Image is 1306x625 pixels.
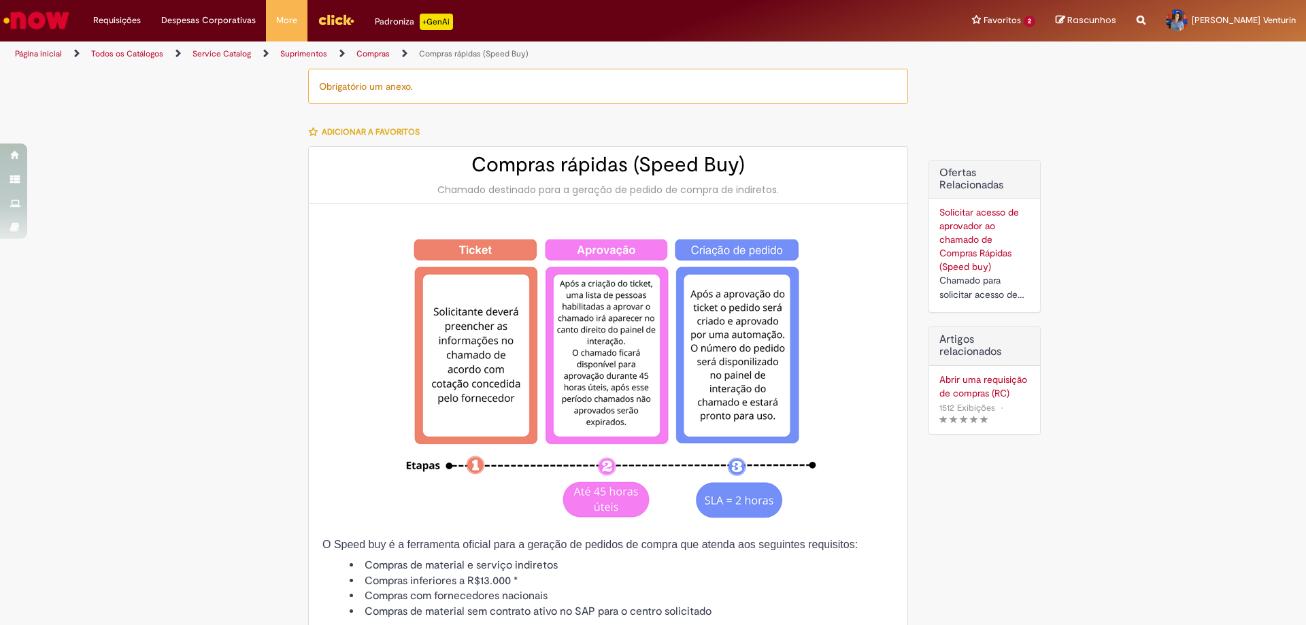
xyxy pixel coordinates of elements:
img: click_logo_yellow_360x200.png [318,10,354,30]
h2: Ofertas Relacionadas [939,167,1030,191]
a: Página inicial [15,48,62,59]
span: O Speed buy é a ferramenta oficial para a geração de pedidos de compra que atenda aos seguintes r... [322,539,858,550]
a: Todos os Catálogos [91,48,163,59]
button: Adicionar a Favoritos [308,118,427,146]
div: Chamado para solicitar acesso de aprovador ao ticket de Speed buy [939,273,1030,302]
div: Obrigatório um anexo. [308,69,908,104]
a: Service Catalog [192,48,251,59]
span: Requisições [93,14,141,27]
span: 2 [1024,16,1035,27]
div: Padroniza [375,14,453,30]
span: • [998,399,1006,417]
a: Abrir uma requisição de compras (RC) [939,373,1030,400]
span: Rascunhos [1067,14,1116,27]
ul: Trilhas de página [10,41,860,67]
li: Compras de material e serviço indiretos [350,558,894,573]
img: ServiceNow [1,7,71,34]
span: Adicionar a Favoritos [322,126,420,137]
span: Despesas Corporativas [161,14,256,27]
p: +GenAi [420,14,453,30]
div: Ofertas Relacionadas [928,160,1041,313]
span: More [276,14,297,27]
a: Rascunhos [1056,14,1116,27]
h3: Artigos relacionados [939,334,1030,358]
span: [PERSON_NAME] Venturin [1192,14,1296,26]
h2: Compras rápidas (Speed Buy) [322,154,894,176]
a: Solicitar acesso de aprovador ao chamado de Compras Rápidas (Speed buy) [939,206,1019,273]
span: 1512 Exibições [939,402,995,413]
li: Compras com fornecedores nacionais [350,588,894,604]
li: Compras inferiores a R$13.000 * [350,573,894,589]
li: Compras de material sem contrato ativo no SAP para o centro solicitado [350,604,894,620]
a: Suprimentos [280,48,327,59]
div: Chamado destinado para a geração de pedido de compra de indiretos. [322,183,894,197]
span: Favoritos [984,14,1021,27]
a: Compras [356,48,390,59]
a: Compras rápidas (Speed Buy) [419,48,529,59]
